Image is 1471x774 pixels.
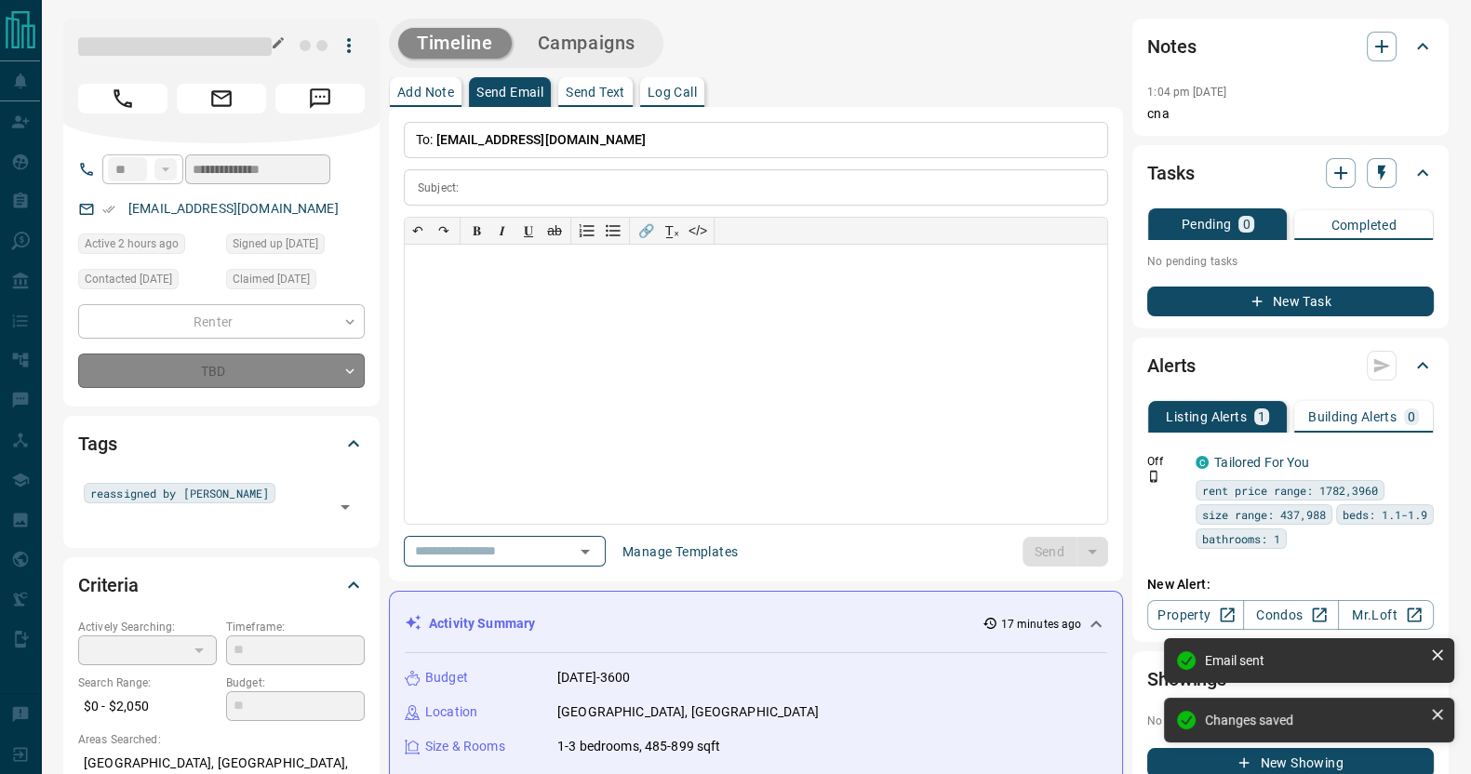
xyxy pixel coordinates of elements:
[275,84,365,113] span: Message
[1147,32,1196,61] h2: Notes
[572,539,598,565] button: Open
[524,223,533,238] span: 𝐔
[1202,505,1326,524] span: size range: 437,988
[418,180,459,196] p: Subject:
[398,28,512,59] button: Timeline
[515,218,542,244] button: 𝐔
[128,201,339,216] a: [EMAIL_ADDRESS][DOMAIN_NAME]
[1205,653,1423,668] div: Email sent
[78,691,217,722] p: $0 - $2,050
[233,270,310,288] span: Claimed [DATE]
[1147,247,1434,275] p: No pending tasks
[557,702,819,722] p: [GEOGRAPHIC_DATA], [GEOGRAPHIC_DATA]
[226,269,365,295] div: Thu Jul 04 2024
[78,354,365,388] div: TBD
[566,86,625,99] p: Send Text
[177,84,266,113] span: Email
[1343,505,1427,524] span: beds: 1.1-1.9
[78,731,365,748] p: Areas Searched:
[78,619,217,635] p: Actively Searching:
[1147,713,1434,729] p: No showings booked
[519,28,654,59] button: Campaigns
[1147,351,1196,380] h2: Alerts
[1147,575,1434,594] p: New Alert:
[405,218,431,244] button: ↶
[1023,537,1109,567] div: split button
[425,702,477,722] p: Location
[102,203,115,216] svg: Email Verified
[1147,664,1226,694] h2: Showings
[648,86,697,99] p: Log Call
[405,607,1107,641] div: Activity Summary17 minutes ago
[633,218,659,244] button: 🔗
[1258,410,1265,423] p: 1
[90,484,269,502] span: reassigned by [PERSON_NAME]
[233,234,318,253] span: Signed up [DATE]
[1147,657,1434,701] div: Showings
[1147,343,1434,388] div: Alerts
[397,86,454,99] p: Add Note
[1338,600,1434,630] a: Mr.Loft
[1147,453,1184,470] p: Off
[1243,600,1339,630] a: Condos
[1147,287,1434,316] button: New Task
[1147,24,1434,69] div: Notes
[78,429,116,459] h2: Tags
[1408,410,1415,423] p: 0
[1147,158,1194,188] h2: Tasks
[1331,219,1397,232] p: Completed
[547,223,562,238] s: ab
[332,494,358,520] button: Open
[425,668,468,687] p: Budget
[685,218,711,244] button: </>
[226,234,365,260] div: Thu Feb 04 2021
[85,270,172,288] span: Contacted [DATE]
[1205,713,1423,727] div: Changes saved
[226,619,365,635] p: Timeframe:
[78,304,365,339] div: Renter
[78,421,365,466] div: Tags
[78,674,217,691] p: Search Range:
[1182,218,1232,231] p: Pending
[1147,151,1434,195] div: Tasks
[1196,456,1209,469] div: condos.ca
[659,218,685,244] button: T̲ₓ
[78,563,365,607] div: Criteria
[611,537,749,567] button: Manage Templates
[1308,410,1397,423] p: Building Alerts
[489,218,515,244] button: 𝑰
[85,234,179,253] span: Active 2 hours ago
[557,668,630,687] p: [DATE]-3600
[1147,86,1226,99] p: 1:04 pm [DATE]
[1242,218,1250,231] p: 0
[431,218,457,244] button: ↷
[429,614,535,634] p: Activity Summary
[425,737,505,756] p: Size & Rooms
[78,84,167,113] span: Call
[542,218,568,244] button: ab
[78,234,217,260] div: Fri Aug 15 2025
[1147,104,1434,124] p: cna
[78,570,139,600] h2: Criteria
[1147,600,1243,630] a: Property
[436,132,647,147] span: [EMAIL_ADDRESS][DOMAIN_NAME]
[404,122,1108,158] p: To:
[1202,529,1280,548] span: bathrooms: 1
[1166,410,1247,423] p: Listing Alerts
[574,218,600,244] button: Numbered list
[1001,616,1082,633] p: 17 minutes ago
[1202,481,1378,500] span: rent price range: 1782,3960
[226,674,365,691] p: Budget:
[1147,470,1160,483] svg: Push Notification Only
[1214,455,1309,470] a: Tailored For You
[600,218,626,244] button: Bullet list
[557,737,720,756] p: 1-3 bedrooms, 485-899 sqft
[463,218,489,244] button: 𝐁
[476,86,543,99] p: Send Email
[78,269,217,295] div: Thu Jul 04 2024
